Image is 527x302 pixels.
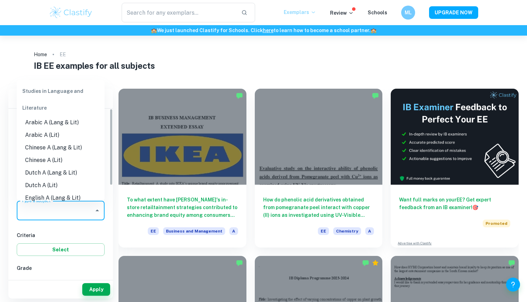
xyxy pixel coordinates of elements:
[506,278,520,292] button: Help and Feedback
[236,92,243,99] img: Marked
[17,116,105,129] li: Arabic A (Lang & Lit)
[429,6,478,19] button: UPGRADE NOW
[365,227,374,235] span: A
[318,227,329,235] span: EE
[391,89,519,248] a: Want full marks on yourEE? Get expert feedback from an IB examiner!PromotedAdvertise with Clastify
[17,83,105,116] div: Studies in Language and Literature
[263,196,374,219] h6: How do phenolic acid derivatives obtained from pomegranate peel interact with copper (II) ions as...
[17,179,105,192] li: Dutch A (Lit)
[17,243,105,256] button: Select
[92,206,102,215] button: Close
[255,89,383,248] a: How do phenolic acid derivatives obtained from pomegranate peel interact with copper (II) ions as...
[82,283,110,296] button: Apply
[148,227,159,235] span: EE
[472,205,478,210] span: 🎯
[508,259,515,266] img: Marked
[372,92,379,99] img: Marked
[17,264,105,272] h6: Grade
[122,3,236,22] input: Search for any exemplars...
[399,196,510,211] h6: Want full marks on your EE ? Get expert feedback from an IB examiner!
[401,6,415,20] button: ML
[17,129,105,141] li: Arabic A (Lit)
[404,9,412,16] h6: ML
[127,196,238,219] h6: To what extent have [PERSON_NAME]'s in-store retailtainment strategies contributed to enhancing b...
[17,231,105,239] h6: Criteria
[330,9,354,17] p: Review
[263,28,274,33] a: here
[284,8,316,16] p: Exemplars
[371,28,376,33] span: 🏫
[8,89,113,108] h6: Filter exemplars
[17,141,105,154] li: Chinese A (Lang & Lit)
[236,259,243,266] img: Marked
[163,227,225,235] span: Business and Management
[483,220,510,227] span: Promoted
[372,259,379,266] div: Premium
[49,6,93,20] img: Clastify logo
[368,10,387,15] a: Schools
[17,167,105,179] li: Dutch A (Lang & Lit)
[17,154,105,167] li: Chinese A (Lit)
[362,259,369,266] img: Marked
[151,28,157,33] span: 🏫
[1,27,526,34] h6: We just launched Clastify for Schools. Click to learn how to become a school partner.
[333,227,361,235] span: Chemistry
[398,241,431,246] a: Advertise with Clastify
[17,192,105,204] li: English A (Lang & Lit)
[119,89,246,248] a: To what extent have [PERSON_NAME]'s in-store retailtainment strategies contributed to enhancing b...
[229,227,238,235] span: A
[34,59,493,72] h1: IB EE examples for all subjects
[391,89,519,185] img: Thumbnail
[34,50,47,59] a: Home
[60,51,66,58] p: EE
